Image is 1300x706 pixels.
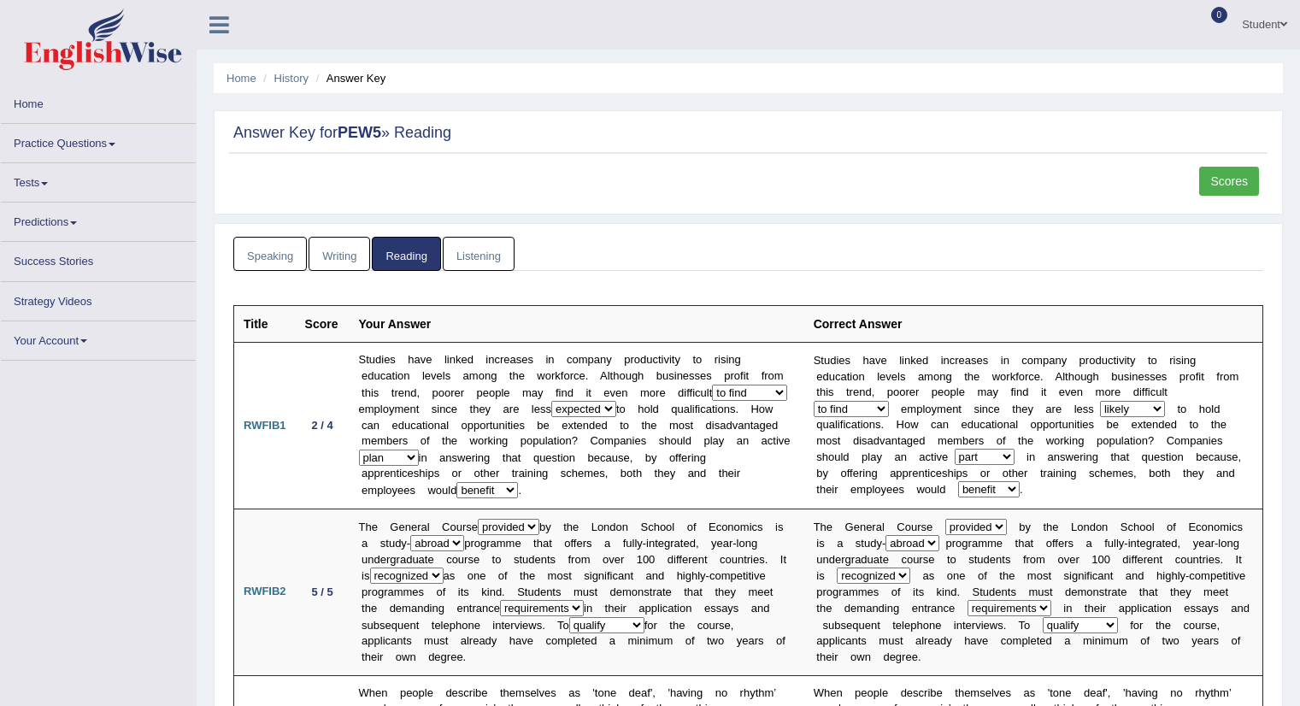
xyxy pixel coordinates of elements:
[234,306,296,343] th: Title
[900,370,906,383] b: s
[1129,370,1132,383] b: i
[932,403,938,415] b: y
[832,434,838,447] b: s
[1111,370,1117,383] b: b
[1015,418,1018,431] b: l
[1171,418,1177,431] b: d
[962,418,968,431] b: e
[1049,354,1055,367] b: a
[977,354,983,367] b: e
[905,385,909,398] b: r
[952,403,958,415] b: n
[1022,385,1028,398] b: d
[1162,385,1164,398] b: l
[1,203,196,236] a: Predictions
[931,418,937,431] b: c
[1031,418,1037,431] b: o
[858,370,864,383] b: n
[1074,403,1077,415] b: l
[847,370,850,383] b: t
[1056,403,1062,415] b: e
[1119,354,1125,367] b: v
[1214,403,1220,415] b: d
[868,434,874,447] b: a
[879,434,885,447] b: v
[1107,418,1113,431] b: b
[840,370,846,383] b: a
[1189,418,1192,431] b: t
[1214,418,1220,431] b: h
[904,354,910,367] b: n
[1124,370,1130,383] b: s
[1138,418,1144,431] b: x
[823,370,829,383] b: d
[901,434,907,447] b: a
[904,418,910,431] b: o
[1205,403,1211,415] b: o
[880,418,884,431] b: .
[959,385,965,398] b: e
[1211,418,1215,431] b: t
[244,419,286,432] b: RWFIB1
[919,434,925,447] b: d
[983,354,989,367] b: s
[1040,370,1044,383] b: .
[1146,418,1152,431] b: e
[922,403,925,415] b: l
[816,370,822,383] b: e
[1065,385,1071,398] b: v
[851,418,857,431] b: a
[897,434,901,447] b: t
[907,434,913,447] b: g
[943,418,949,431] b: n
[1019,370,1025,383] b: o
[853,385,859,398] b: e
[1115,385,1121,398] b: e
[913,434,919,447] b: e
[1216,370,1220,383] b: f
[1113,354,1116,367] b: t
[1021,403,1027,415] b: e
[845,418,851,431] b: c
[1144,385,1148,398] b: f
[1062,370,1065,383] b: l
[974,418,979,431] b: u
[1113,418,1119,431] b: e
[1006,370,1009,383] b: r
[829,370,835,383] b: u
[880,354,886,367] b: e
[1164,385,1168,398] b: t
[372,237,440,272] a: Reading
[1083,403,1089,415] b: s
[1181,354,1184,367] b: i
[838,418,840,431] b: i
[1201,370,1204,383] b: t
[1037,418,1043,431] b: p
[312,70,386,86] li: Answer Key
[862,434,868,447] b: s
[979,418,985,431] b: c
[992,385,998,398] b: y
[1165,418,1171,431] b: e
[964,370,968,383] b: t
[1085,354,1089,367] b: r
[1010,385,1014,398] b: f
[857,418,861,431] b: t
[1126,354,1130,367] b: t
[1025,370,1028,383] b: r
[933,370,939,383] b: o
[869,418,875,431] b: n
[1175,354,1181,367] b: s
[1044,385,1047,398] b: t
[1088,403,1094,415] b: s
[959,354,965,367] b: e
[1052,403,1056,415] b: r
[1150,385,1156,398] b: c
[1156,385,1162,398] b: u
[1043,354,1049,367] b: p
[968,370,974,383] b: h
[874,434,879,447] b: d
[1143,418,1146,431] b: t
[985,418,991,431] b: a
[1068,370,1074,383] b: h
